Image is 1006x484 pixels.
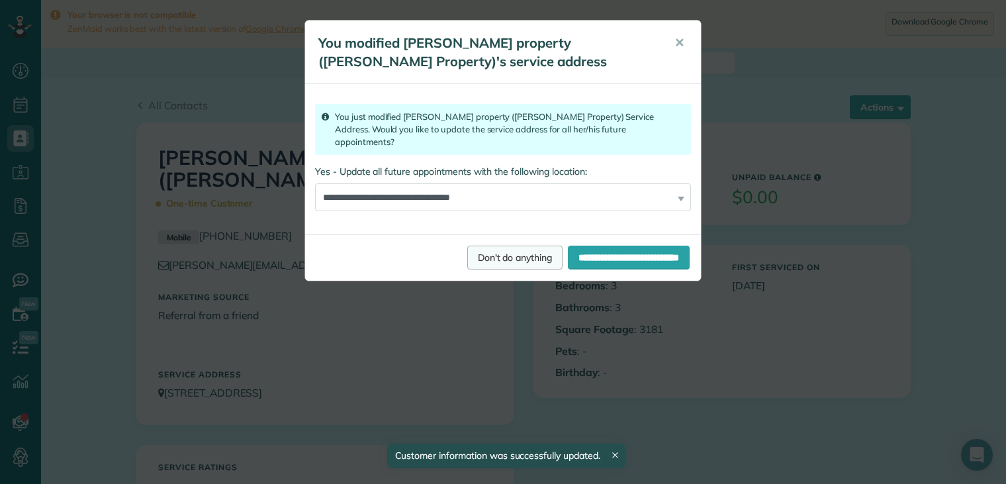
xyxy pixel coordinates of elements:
a: Don't do anything [467,246,563,269]
h5: You modified [PERSON_NAME] property ([PERSON_NAME] Property)'s service address [318,34,656,71]
span: ✕ [674,35,684,50]
div: Customer information was successfully updated. [387,444,625,468]
label: Yes - Update all future appointments with the following location: [315,165,691,178]
div: You just modified [PERSON_NAME] property ([PERSON_NAME] Property) Service Address. Would you like... [315,104,691,155]
span: Don't do anything [478,252,552,264]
